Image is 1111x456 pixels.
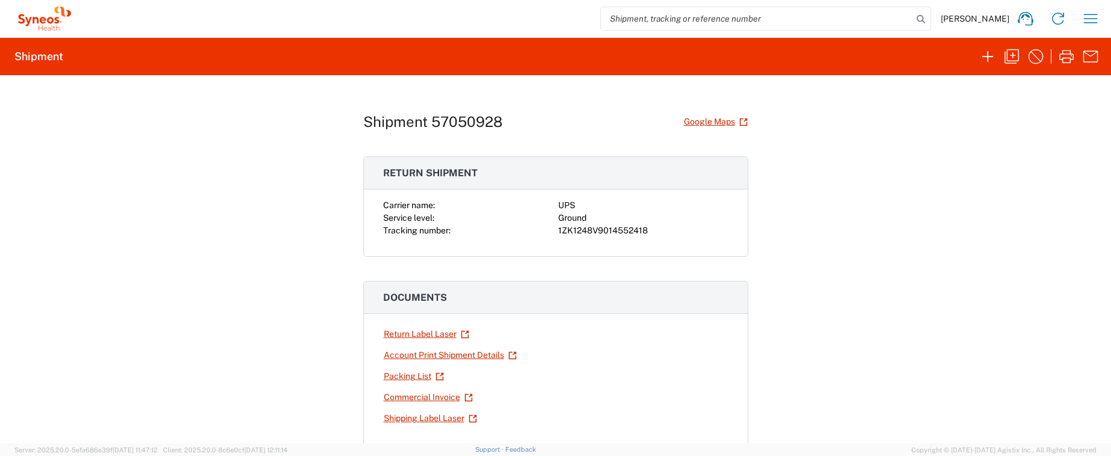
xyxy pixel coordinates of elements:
[911,445,1097,455] span: Copyright © [DATE]-[DATE] Agistix Inc., All Rights Reserved
[505,446,536,453] a: Feedback
[383,226,451,235] span: Tracking number:
[683,111,748,132] a: Google Maps
[601,7,912,30] input: Shipment, tracking or reference number
[112,446,158,454] span: [DATE] 11:47:12
[558,212,728,224] div: Ground
[383,213,434,223] span: Service level:
[383,292,447,303] span: Documents
[558,224,728,237] div: 1ZK1248V9014552418
[383,324,470,345] a: Return Label Laser
[383,200,435,210] span: Carrier name:
[941,13,1009,24] span: [PERSON_NAME]
[475,446,505,453] a: Support
[363,113,503,131] h1: Shipment 57050928
[14,49,63,64] h2: Shipment
[383,408,478,429] a: Shipping Label Laser
[558,199,728,212] div: UPS
[383,167,478,179] span: Return shipment
[383,387,473,408] a: Commercial Invoice
[383,345,517,366] a: Account Print Shipment Details
[244,446,288,454] span: [DATE] 12:11:14
[163,446,288,454] span: Client: 2025.20.0-8c6e0cf
[383,366,445,387] a: Packing List
[14,446,158,454] span: Server: 2025.20.0-5efa686e39f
